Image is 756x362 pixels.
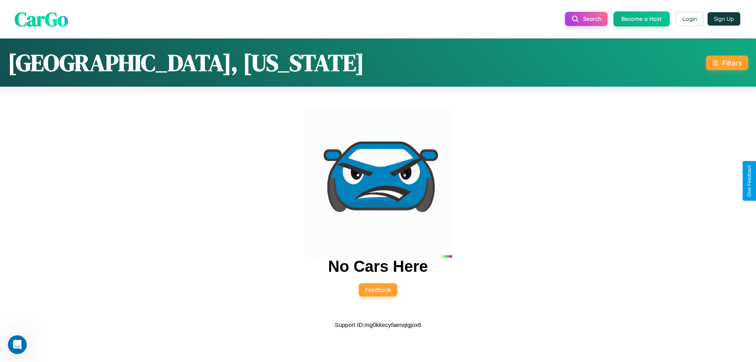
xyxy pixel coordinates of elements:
button: Login [676,12,704,26]
button: Sign Up [708,12,740,26]
span: CarGo [15,5,68,32]
button: Become a Host [613,11,670,26]
h1: [GEOGRAPHIC_DATA], [US_STATE] [8,46,364,79]
img: car [304,110,452,258]
button: Filters [706,56,748,70]
div: Give Feedback [747,165,752,197]
button: Feedback [359,283,397,297]
iframe: Intercom live chat [8,335,27,354]
span: Search [583,15,601,22]
h2: No Cars Here [328,258,428,275]
button: Search [565,12,608,26]
p: Support ID: mg0kkecyfaenqlgjox6 [335,319,421,330]
div: Filters [722,59,742,67]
